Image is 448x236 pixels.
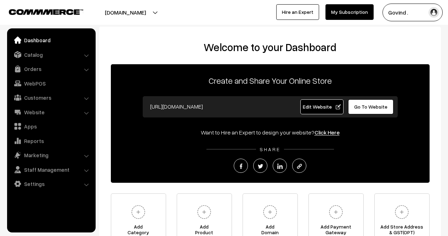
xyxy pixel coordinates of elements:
img: plus.svg [392,202,412,222]
p: Create and Share Your Online Store [111,74,430,87]
h2: Welcome to your Dashboard [106,41,434,54]
a: Apps [9,120,93,133]
img: plus.svg [194,202,214,222]
span: Go To Website [354,104,387,110]
div: Want to Hire an Expert to design your website? [111,128,430,137]
span: SHARE [256,146,284,152]
a: Reports [9,135,93,147]
img: user [429,7,439,18]
img: plus.svg [129,202,148,222]
span: Edit Website [303,104,341,110]
a: Edit Website [300,99,344,114]
a: Settings [9,177,93,190]
a: Marketing [9,149,93,161]
a: Hire an Expert [276,4,319,20]
a: Catalog [9,48,93,61]
a: Orders [9,62,93,75]
a: Go To Website [348,99,394,114]
a: COMMMERCE [9,7,71,16]
button: Govind . [382,4,443,21]
a: Staff Management [9,163,93,176]
button: [DOMAIN_NAME] [80,4,171,21]
a: WebPOS [9,77,93,90]
a: My Subscription [325,4,374,20]
img: plus.svg [326,202,346,222]
a: Dashboard [9,34,93,46]
a: Customers [9,91,93,104]
a: Website [9,106,93,119]
img: COMMMERCE [9,9,83,15]
img: plus.svg [260,202,280,222]
a: Click Here [314,129,340,136]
